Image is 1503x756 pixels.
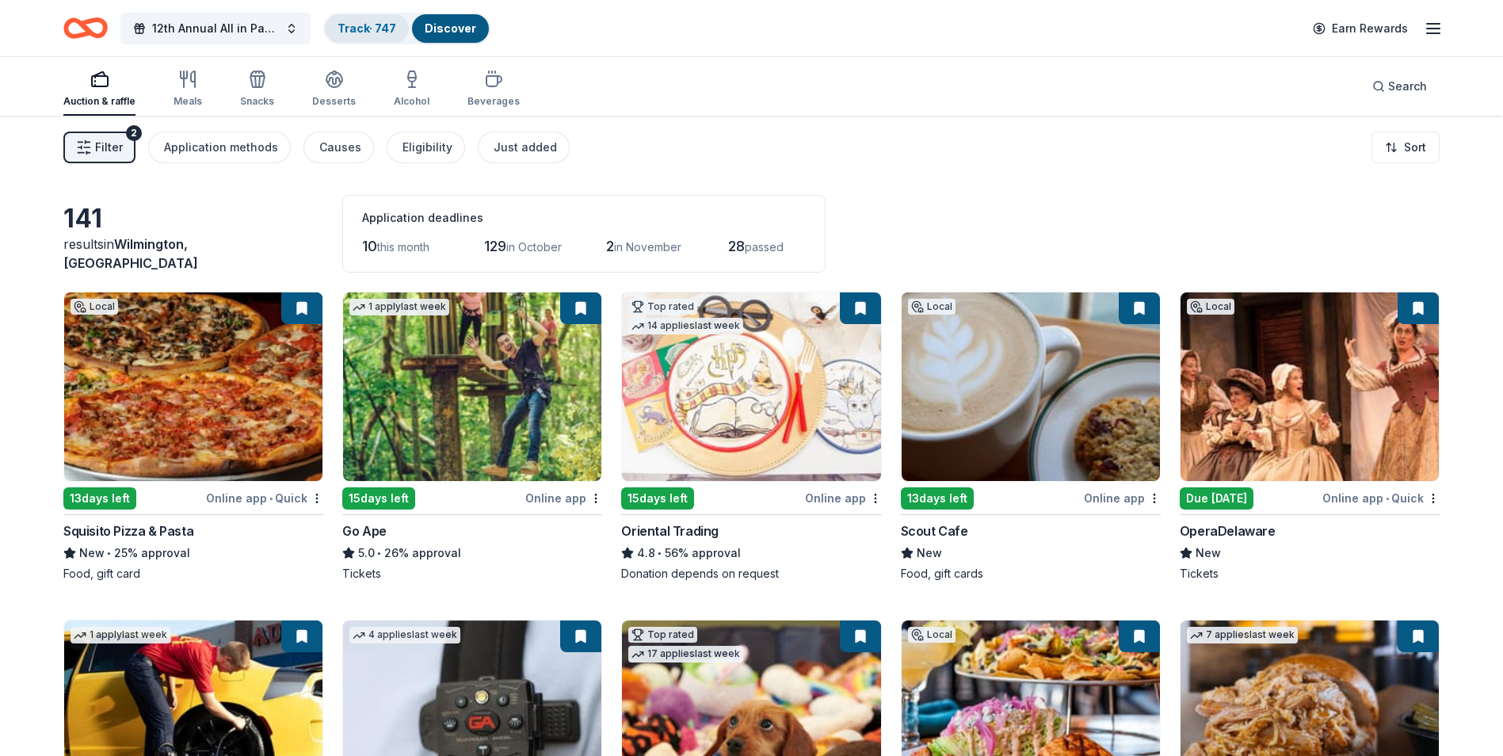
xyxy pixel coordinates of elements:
[628,646,743,662] div: 17 applies last week
[63,10,108,47] a: Home
[901,292,1161,582] a: Image for Scout CafeLocal13days leftOnline appScout CafeNewFood, gift cards
[349,299,449,315] div: 1 apply last week
[658,547,662,559] span: •
[1322,488,1440,508] div: Online app Quick
[152,19,279,38] span: 12th Annual All in Paddle Raffle
[1404,138,1426,157] span: Sort
[1371,132,1440,163] button: Sort
[343,292,601,481] img: Image for Go Ape
[467,95,520,108] div: Beverages
[342,292,602,582] a: Image for Go Ape1 applylast week15days leftOnline appGo Ape5.0•26% approvalTickets
[394,63,429,116] button: Alcohol
[621,487,694,510] div: 15 days left
[494,138,557,157] div: Just added
[126,125,142,141] div: 2
[206,488,323,508] div: Online app Quick
[621,521,719,540] div: Oriental Trading
[728,238,745,254] span: 28
[63,236,198,271] span: Wilmington, [GEOGRAPHIC_DATA]
[342,544,602,563] div: 26% approval
[349,627,460,643] div: 4 applies last week
[484,238,506,254] span: 129
[95,138,123,157] span: Filter
[621,292,881,582] a: Image for Oriental TradingTop rated14 applieslast week15days leftOnline appOriental Trading4.8•56...
[1196,544,1221,563] span: New
[312,63,356,116] button: Desserts
[63,521,193,540] div: Squisito Pizza & Pasta
[1180,292,1440,582] a: Image for OperaDelawareLocalDue [DATE]Online app•QuickOperaDelawareNewTickets
[120,13,311,44] button: 12th Annual All in Paddle Raffle
[628,318,743,334] div: 14 applies last week
[338,21,396,35] a: Track· 747
[63,63,135,116] button: Auction & raffle
[1180,566,1440,582] div: Tickets
[269,492,273,505] span: •
[362,208,806,227] div: Application deadlines
[467,63,520,116] button: Beverages
[107,547,111,559] span: •
[621,544,881,563] div: 56% approval
[387,132,465,163] button: Eligibility
[323,13,490,44] button: Track· 747Discover
[63,292,323,582] a: Image for Squisito Pizza & PastaLocal13days leftOnline app•QuickSquisito Pizza & PastaNew•25% app...
[901,566,1161,582] div: Food, gift cards
[506,240,562,254] span: in October
[901,521,968,540] div: Scout Cafe
[917,544,942,563] span: New
[303,132,374,163] button: Causes
[358,544,375,563] span: 5.0
[425,21,476,35] a: Discover
[63,235,323,273] div: results
[1084,488,1161,508] div: Online app
[901,487,974,510] div: 13 days left
[1187,299,1234,315] div: Local
[362,238,377,254] span: 10
[908,627,956,643] div: Local
[63,487,136,510] div: 13 days left
[628,299,697,315] div: Top rated
[478,132,570,163] button: Just added
[805,488,882,508] div: Online app
[902,292,1160,481] img: Image for Scout Cafe
[1180,521,1276,540] div: OperaDelaware
[79,544,105,563] span: New
[1303,14,1417,43] a: Earn Rewards
[64,292,322,481] img: Image for Squisito Pizza & Pasta
[164,138,278,157] div: Application methods
[394,95,429,108] div: Alcohol
[1187,627,1298,643] div: 7 applies last week
[622,292,880,481] img: Image for Oriental Trading
[319,138,361,157] div: Causes
[378,547,382,559] span: •
[637,544,655,563] span: 4.8
[63,544,323,563] div: 25% approval
[628,627,697,643] div: Top rated
[745,240,784,254] span: passed
[614,240,681,254] span: in November
[63,203,323,235] div: 141
[63,95,135,108] div: Auction & raffle
[312,95,356,108] div: Desserts
[71,299,118,315] div: Local
[1388,77,1427,96] span: Search
[606,238,614,254] span: 2
[1180,487,1253,510] div: Due [DATE]
[174,95,202,108] div: Meals
[240,63,274,116] button: Snacks
[240,95,274,108] div: Snacks
[174,63,202,116] button: Meals
[1360,71,1440,102] button: Search
[402,138,452,157] div: Eligibility
[1181,292,1439,481] img: Image for OperaDelaware
[621,566,881,582] div: Donation depends on request
[342,566,602,582] div: Tickets
[377,240,429,254] span: this month
[342,487,415,510] div: 15 days left
[63,566,323,582] div: Food, gift card
[908,299,956,315] div: Local
[63,132,135,163] button: Filter2
[525,488,602,508] div: Online app
[1386,492,1389,505] span: •
[342,521,387,540] div: Go Ape
[148,132,291,163] button: Application methods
